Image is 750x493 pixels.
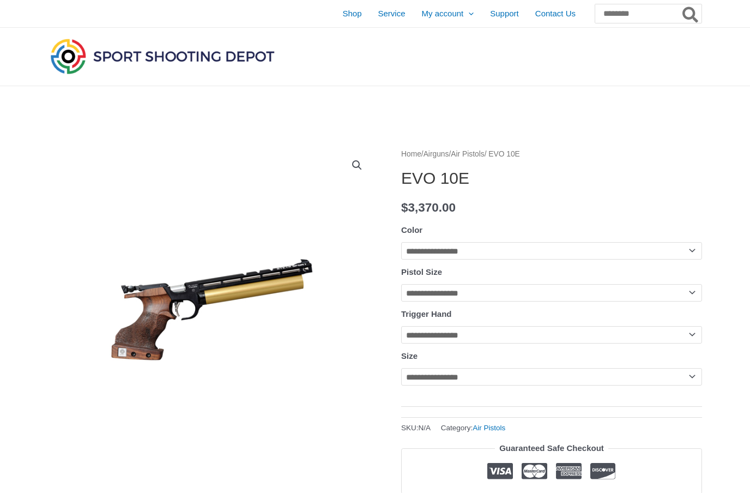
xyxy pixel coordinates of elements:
a: Air Pistols [451,150,484,158]
span: N/A [419,424,431,432]
label: Pistol Size [401,267,442,276]
img: Steyr EVO 10E [48,147,375,474]
label: Size [401,351,418,360]
button: Search [680,4,701,23]
h1: EVO 10E [401,169,702,188]
bdi: 3,370.00 [401,201,456,214]
span: SKU: [401,421,431,435]
a: Air Pistols [473,424,505,432]
label: Trigger Hand [401,309,452,318]
legend: Guaranteed Safe Checkout [495,441,608,456]
nav: Breadcrumb [401,147,702,161]
a: View full-screen image gallery [347,155,367,175]
span: Category: [441,421,506,435]
span: $ [401,201,408,214]
img: Sport Shooting Depot [48,36,277,76]
a: Airguns [424,150,449,158]
label: Color [401,225,422,235]
a: Home [401,150,421,158]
